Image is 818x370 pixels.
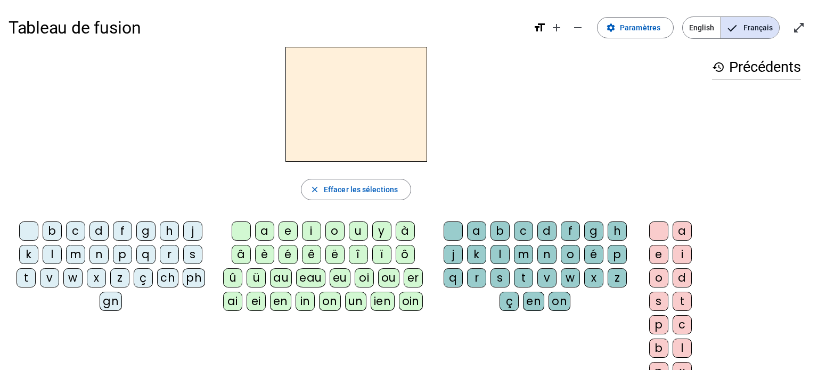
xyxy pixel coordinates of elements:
div: x [87,268,106,287]
div: un [345,292,366,311]
mat-icon: format_size [533,21,546,34]
div: d [537,221,557,241]
mat-button-toggle-group: Language selection [682,17,780,39]
div: er [404,268,423,287]
span: Français [721,17,779,38]
div: t [17,268,36,287]
div: m [66,245,85,264]
div: h [608,221,627,241]
div: s [183,245,202,264]
div: ç [134,268,153,287]
div: u [349,221,368,241]
div: on [319,292,341,311]
div: ü [247,268,266,287]
div: q [444,268,463,287]
div: a [255,221,274,241]
div: y [372,221,391,241]
div: c [66,221,85,241]
div: û [223,268,242,287]
div: i [302,221,321,241]
div: z [608,268,627,287]
mat-icon: close [310,185,320,194]
div: z [110,268,129,287]
div: p [649,315,668,334]
div: ï [372,245,391,264]
div: ei [247,292,266,311]
div: p [113,245,132,264]
div: f [113,221,132,241]
button: Paramètres [597,17,674,38]
div: a [673,221,692,241]
div: â [232,245,251,264]
div: è [255,245,274,264]
div: ç [500,292,519,311]
h1: Tableau de fusion [9,11,525,45]
div: é [584,245,603,264]
div: w [561,268,580,287]
div: e [649,245,668,264]
div: g [584,221,603,241]
div: s [649,292,668,311]
div: o [561,245,580,264]
div: ou [378,268,399,287]
span: English [683,17,721,38]
div: i [673,245,692,264]
div: l [673,339,692,358]
div: h [160,221,179,241]
div: î [349,245,368,264]
mat-icon: settings [606,23,616,32]
div: ien [371,292,395,311]
div: k [467,245,486,264]
div: oi [355,268,374,287]
div: c [514,221,533,241]
div: j [183,221,202,241]
div: r [467,268,486,287]
div: b [43,221,62,241]
button: Entrer en plein écran [788,17,809,38]
div: b [490,221,510,241]
div: ai [223,292,242,311]
div: x [584,268,603,287]
div: r [160,245,179,264]
div: oin [399,292,423,311]
button: Augmenter la taille de la police [546,17,567,38]
div: é [279,245,298,264]
div: ê [302,245,321,264]
mat-icon: history [712,61,725,73]
div: en [270,292,291,311]
button: Diminuer la taille de la police [567,17,588,38]
div: eu [330,268,350,287]
div: l [43,245,62,264]
h3: Précédents [712,55,801,79]
div: l [490,245,510,264]
div: ch [157,268,178,287]
mat-icon: remove [571,21,584,34]
div: p [608,245,627,264]
div: v [537,268,557,287]
div: ph [183,268,205,287]
div: c [673,315,692,334]
span: Effacer les sélections [324,183,398,196]
div: a [467,221,486,241]
div: d [673,268,692,287]
div: f [561,221,580,241]
div: t [673,292,692,311]
div: gn [100,292,122,311]
div: g [136,221,156,241]
div: n [537,245,557,264]
div: o [325,221,345,241]
div: b [649,339,668,358]
div: on [549,292,570,311]
mat-icon: add [550,21,563,34]
div: ë [325,245,345,264]
div: s [490,268,510,287]
div: v [40,268,59,287]
div: j [444,245,463,264]
div: q [136,245,156,264]
div: k [19,245,38,264]
div: w [63,268,83,287]
div: à [396,221,415,241]
mat-icon: open_in_full [792,21,805,34]
button: Effacer les sélections [301,179,411,200]
div: in [296,292,315,311]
